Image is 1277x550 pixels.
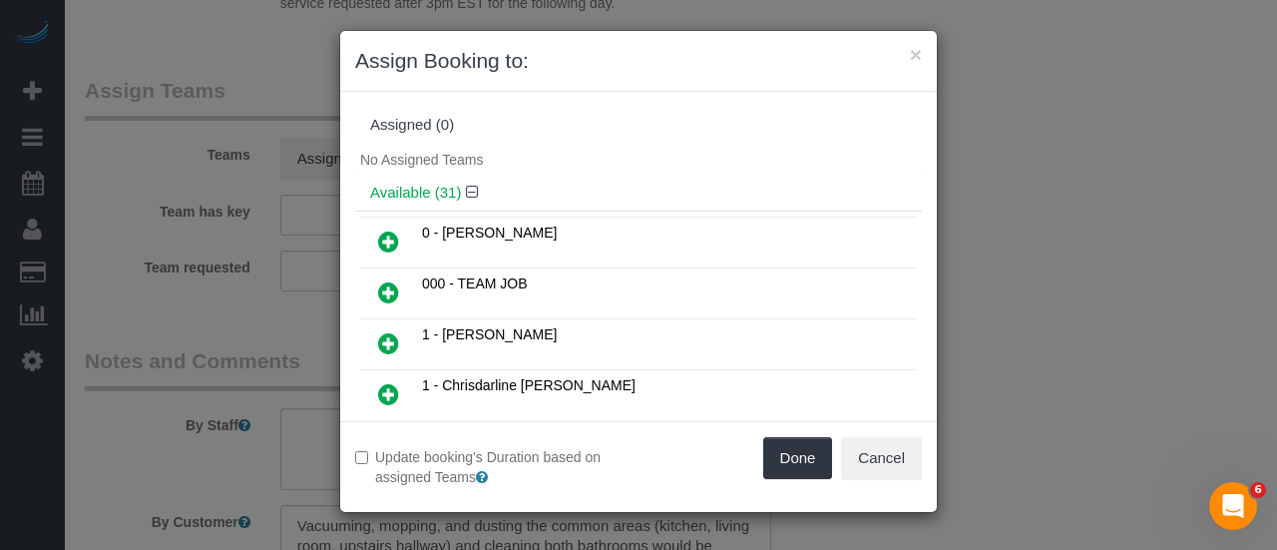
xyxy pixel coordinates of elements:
[355,451,368,464] input: Update booking's Duration based on assigned Teams
[355,46,922,76] h3: Assign Booking to:
[360,152,483,168] span: No Assigned Teams
[422,275,528,291] span: 000 - TEAM JOB
[355,447,624,487] label: Update booking's Duration based on assigned Teams
[1209,482,1257,530] iframe: Intercom live chat
[422,225,557,241] span: 0 - [PERSON_NAME]
[910,44,922,65] button: ×
[422,377,636,393] span: 1 - Chrisdarline [PERSON_NAME]
[370,185,907,202] h4: Available (31)
[422,326,557,342] span: 1 - [PERSON_NAME]
[370,117,907,134] div: Assigned (0)
[841,437,922,479] button: Cancel
[763,437,833,479] button: Done
[1250,482,1266,498] span: 6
